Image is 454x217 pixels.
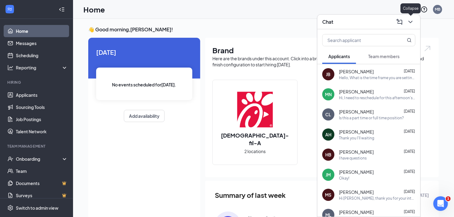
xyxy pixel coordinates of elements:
[7,205,13,211] svg: Settings
[212,55,431,68] div: Here are the brands under this account. Click into a brand to see your locations, managers, job p...
[404,209,415,214] span: [DATE]
[16,25,68,37] a: Home
[328,54,350,59] span: Applicants
[424,45,431,52] img: open.6027fd2a22e1237b5b06.svg
[339,149,374,155] span: [PERSON_NAME]
[16,49,68,61] a: Scheduling
[16,65,68,71] div: Reporting
[339,75,415,80] div: Hello, What is the time frame you are setting interviews? Thank you [PERSON_NAME]
[435,7,440,12] div: MB
[7,144,67,149] div: Team Management
[400,3,421,13] div: Collapse
[339,196,415,201] div: Hi [PERSON_NAME], thank you for your interest in our Dining Room Host position. We are currently ...
[406,17,415,27] button: ChevronDown
[404,109,415,114] span: [DATE]
[7,80,67,85] div: Hiring
[96,47,192,57] span: [DATE]
[325,91,332,97] div: MN
[16,37,68,49] a: Messages
[212,45,431,55] h1: Brand
[339,189,374,195] span: [PERSON_NAME]
[323,34,395,46] input: Search applicant
[339,109,374,115] span: [PERSON_NAME]
[326,111,331,117] div: CL
[16,101,68,113] a: Sourcing Tools
[421,6,428,13] svg: QuestionInfo
[16,125,68,138] a: Talent Network
[16,177,68,189] a: DocumentsCrown
[83,4,105,15] h1: Home
[16,113,68,125] a: Job Postings
[213,131,297,147] h2: [DEMOGRAPHIC_DATA]-fil-A
[404,189,415,194] span: [DATE]
[236,90,274,129] img: Chick-fil-A
[16,156,63,162] div: Onboarding
[124,110,165,122] button: Add availability
[404,169,415,174] span: [DATE]
[7,65,13,71] svg: Analysis
[59,6,65,12] svg: Collapse
[16,165,68,177] a: Team
[244,148,266,155] span: 2 locations
[322,19,333,25] h3: Chat
[326,172,331,178] div: JM
[16,89,68,101] a: Applicants
[16,205,58,211] div: Switch to admin view
[88,26,439,33] h3: 👋 Good morning, [PERSON_NAME] !
[404,89,415,93] span: [DATE]
[339,169,374,175] span: [PERSON_NAME]
[339,129,374,135] span: [PERSON_NAME]
[326,71,331,77] div: JB
[325,131,331,138] div: AH
[404,149,415,154] span: [DATE]
[433,196,448,211] iframe: Intercom live chat
[16,189,68,201] a: SurveysCrown
[325,192,332,198] div: MS
[7,156,13,162] svg: UserCheck
[404,129,415,134] span: [DATE]
[339,89,374,95] span: [PERSON_NAME]
[339,209,374,215] span: [PERSON_NAME]
[395,17,404,27] button: ComposeMessage
[339,115,404,121] div: Is this a part time or full time position?
[339,68,374,75] span: [PERSON_NAME]
[339,176,349,181] div: Okay!
[339,95,415,100] div: Hi, I need to reschedule for this afternoon's appointment @ 3 PM. I apologize for any inconvenien...
[112,81,176,88] span: No events scheduled for [DATE] .
[396,18,403,26] svg: ComposeMessage
[446,196,451,201] span: 1
[215,190,286,201] span: Summary of last week
[404,69,415,73] span: [DATE]
[7,6,13,12] svg: WorkstreamLogo
[339,135,374,141] div: Thank you I'll waiting
[368,54,400,59] span: Team members
[407,18,414,26] svg: ChevronDown
[325,152,331,158] div: HB
[407,38,412,43] svg: MagnifyingGlass
[339,156,367,161] div: I have questions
